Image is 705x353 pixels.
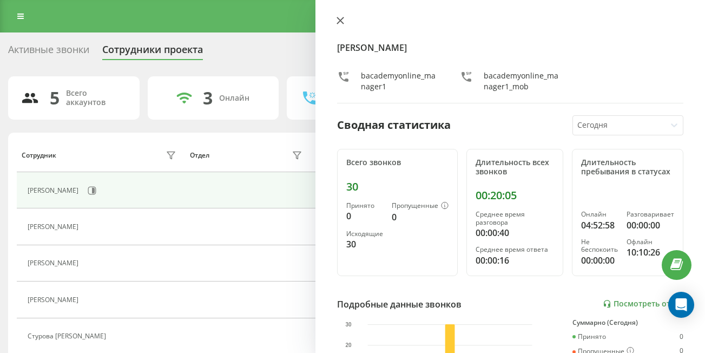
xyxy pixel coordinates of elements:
[28,332,109,340] div: Cтурова [PERSON_NAME]
[346,238,383,251] div: 30
[8,44,89,61] div: Активные звонки
[581,238,618,254] div: Не беспокоить
[337,298,462,311] div: Подробные данные звонков
[28,296,81,304] div: [PERSON_NAME]
[50,88,60,108] div: 5
[346,210,383,223] div: 0
[476,226,554,239] div: 00:00:40
[337,117,451,133] div: Сводная статистика
[345,342,352,348] text: 20
[484,70,561,92] div: bacademyonline_manager1_mob
[476,211,554,226] div: Среднее время разговора
[627,219,674,232] div: 00:00:00
[581,211,618,218] div: Онлайн
[66,89,127,107] div: Всего аккаунтов
[346,230,383,238] div: Исходящие
[346,158,449,167] div: Всего звонков
[476,254,554,267] div: 00:00:16
[22,152,56,159] div: Сотрудник
[572,319,683,326] div: Суммарно (Сегодня)
[190,152,209,159] div: Отдел
[627,246,674,259] div: 10:10:26
[476,158,554,176] div: Длительность всех звонков
[28,223,81,231] div: [PERSON_NAME]
[392,211,449,224] div: 0
[28,187,81,194] div: [PERSON_NAME]
[581,158,674,176] div: Длительность пребывания в статусах
[361,70,438,92] div: bacademyonline_manager1
[28,259,81,267] div: [PERSON_NAME]
[680,333,683,341] div: 0
[476,189,554,202] div: 00:20:05
[627,238,674,246] div: Офлайн
[572,333,606,341] div: Принято
[219,94,249,103] div: Онлайн
[603,299,683,309] a: Посмотреть отчет
[345,321,352,327] text: 30
[346,202,383,210] div: Принято
[392,202,449,211] div: Пропущенные
[102,44,203,61] div: Сотрудники проекта
[476,246,554,253] div: Среднее время ответа
[346,180,449,193] div: 30
[581,219,618,232] div: 04:52:58
[668,292,694,318] div: Open Intercom Messenger
[581,254,618,267] div: 00:00:00
[337,41,683,54] h4: [PERSON_NAME]
[203,88,213,108] div: 3
[627,211,674,218] div: Разговаривает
